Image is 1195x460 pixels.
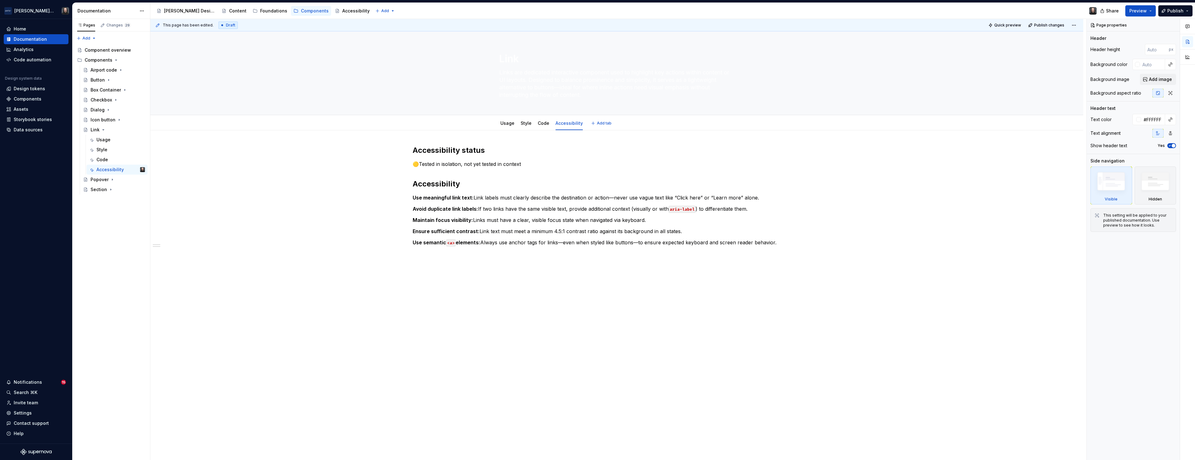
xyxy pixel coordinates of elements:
[1090,116,1112,123] div: Text color
[1090,35,1106,41] div: Header
[4,418,68,428] button: Contact support
[555,120,583,126] a: Accessibility
[1090,46,1120,53] div: Header height
[250,6,290,16] a: Foundations
[500,120,514,126] a: Usage
[1145,44,1169,55] input: Auto
[1129,8,1147,14] span: Preview
[91,87,121,93] div: Box Container
[91,77,105,83] div: Button
[1149,197,1162,202] div: Hidden
[413,216,821,224] p: Links must have a clear, visible focus state when navigated via keyboard.
[4,387,68,397] button: Search ⌘K
[301,8,329,14] div: Components
[124,23,131,28] span: 29
[413,205,821,213] p: If two links have the same visible text, provide additional context (visually or with ) to differ...
[77,8,136,14] div: Documentation
[91,67,117,73] div: Airport code
[342,8,370,14] div: Accessibility
[1167,8,1183,14] span: Publish
[413,160,821,168] p: 🟡Tested in isolation, not yet tested in context
[75,34,98,43] button: Add
[1090,90,1141,96] div: Background aspect ratio
[4,7,12,15] img: f0306bc8-3074-41fb-b11c-7d2e8671d5eb.png
[14,96,41,102] div: Components
[226,23,235,28] span: Draft
[14,420,49,426] div: Contact support
[986,21,1024,30] button: Quick preview
[1097,5,1123,16] button: Share
[498,68,733,100] textarea: Links are dedicated interactive component used to highlight key actions within content or UI layo...
[589,119,614,128] button: Add tab
[4,94,68,104] a: Components
[553,116,585,129] div: Accessibility
[1026,21,1067,30] button: Publish changes
[4,84,68,94] a: Design tokens
[1135,167,1176,204] div: Hidden
[456,239,480,246] strong: elements:
[81,115,148,125] a: Icon button
[4,24,68,34] a: Home
[4,398,68,408] a: Invite team
[332,6,372,16] a: Accessibility
[373,7,397,15] button: Add
[75,45,148,195] div: Page tree
[87,135,148,145] a: Usage
[1090,76,1129,82] div: Background image
[5,76,42,81] div: Design system data
[1158,143,1165,148] label: Yes
[1149,76,1172,82] span: Add image
[164,8,215,14] div: [PERSON_NAME] Design
[538,120,549,126] a: Code
[61,380,66,385] span: 15
[14,106,28,112] div: Assets
[14,26,26,32] div: Home
[1090,158,1125,164] div: Side navigation
[91,176,109,183] div: Popover
[14,116,52,123] div: Storybook stories
[413,194,821,201] p: Link labels must clearly describe the destination or action—never use vague text like “Click here...
[14,46,34,53] div: Analytics
[413,195,474,201] strong: Use meaningful link text:
[1169,47,1174,52] p: px
[260,8,287,14] div: Foundations
[14,400,38,406] div: Invite team
[4,408,68,418] a: Settings
[1140,59,1165,70] input: Auto
[446,239,456,246] code: <a>
[1090,143,1127,149] div: Show header text
[154,5,372,17] div: Page tree
[994,23,1021,28] span: Quick preview
[413,239,821,246] p: Always use anchor tags for links—even when styled like buttons—to ensure expected keyboard and sc...
[14,86,45,92] div: Design tokens
[14,127,43,133] div: Data sources
[1105,197,1118,202] div: Visible
[413,228,480,234] strong: Ensure sufficient contrast:
[81,125,148,135] a: Link
[14,410,32,416] div: Settings
[1103,213,1172,228] div: This setting will be applied to your published documentation. Use preview to see how it looks.
[91,186,107,193] div: Section
[14,430,24,437] div: Help
[291,6,331,16] a: Components
[154,6,218,16] a: [PERSON_NAME] Design
[81,95,148,105] a: Checkbox
[21,449,52,455] svg: Supernova Logo
[669,206,696,213] code: aria-label
[597,121,612,126] span: Add tab
[14,8,54,14] div: [PERSON_NAME] Airlines
[4,55,68,65] a: Code automation
[4,125,68,135] a: Data sources
[81,105,148,115] a: Dialog
[413,228,821,235] p: Link text must meet a minimum 4.5:1 contrast ratio against its background in all states.
[140,167,145,172] img: Teunis Vorsteveld
[96,157,108,163] div: Code
[163,23,213,28] span: This page has been edited.
[4,377,68,387] button: Notifications15
[14,57,51,63] div: Code automation
[87,155,148,165] a: Code
[1158,5,1193,16] button: Publish
[96,137,110,143] div: Usage
[14,36,47,42] div: Documentation
[413,206,478,212] strong: Avoid duplicate link labels:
